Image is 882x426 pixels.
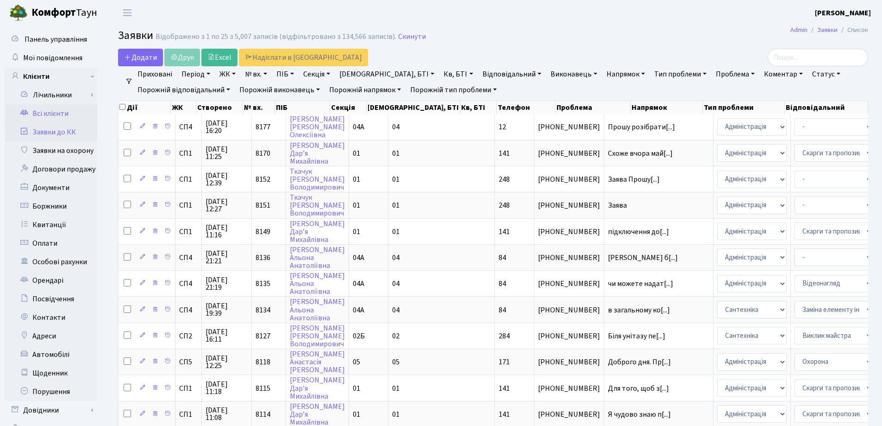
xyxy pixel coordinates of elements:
[179,228,198,235] span: СП1
[23,53,82,63] span: Мої повідомлення
[179,306,198,314] span: СП4
[392,357,400,367] span: 05
[608,357,671,367] span: Доброго дня. Пр[...]
[392,383,400,394] span: 01
[196,101,243,114] th: Створено
[5,345,97,364] a: Автомобілі
[118,49,163,66] a: Додати
[31,5,97,21] span: Таун
[290,245,345,271] a: [PERSON_NAME]АльонаАнатоліївна
[5,178,97,197] a: Документи
[499,357,510,367] span: 171
[5,308,97,327] a: Контакти
[353,227,360,237] span: 01
[815,7,871,19] a: [PERSON_NAME]
[290,349,345,375] a: [PERSON_NAME]Анастасія[PERSON_NAME]
[499,122,506,132] span: 12
[353,174,360,184] span: 01
[290,114,345,140] a: [PERSON_NAME][PERSON_NAME]Олексіївна
[817,25,838,35] a: Заявки
[538,385,600,392] span: [PHONE_NUMBER]
[206,302,248,317] span: [DATE] 19:39
[256,383,270,394] span: 8115
[206,381,248,395] span: [DATE] 11:18
[703,101,785,114] th: Тип проблеми
[300,66,334,82] a: Секція
[124,52,157,63] span: Додати
[499,331,510,341] span: 284
[206,355,248,369] span: [DATE] 12:25
[538,411,600,418] span: [PHONE_NUMBER]
[608,331,665,341] span: Біля унітазу пе[...]
[608,202,709,209] span: Заява
[538,306,600,314] span: [PHONE_NUMBER]
[712,66,758,82] a: Проблема
[407,82,500,98] a: Порожній тип проблеми
[392,200,400,210] span: 01
[538,176,600,183] span: [PHONE_NUMBER]
[353,331,365,341] span: 02Б
[5,327,97,345] a: Адреси
[392,279,400,289] span: 04
[608,122,675,132] span: Прошу розібрати[...]
[290,219,345,245] a: [PERSON_NAME]Дар’яМихайлівна
[547,66,601,82] a: Виконавець
[790,25,807,35] a: Admin
[201,49,238,66] a: Excel
[5,104,97,123] a: Всі клієнти
[479,66,545,82] a: Відповідальний
[538,280,600,287] span: [PHONE_NUMBER]
[179,280,198,287] span: СП4
[206,120,248,134] span: [DATE] 16:20
[499,174,510,184] span: 248
[499,279,506,289] span: 84
[392,227,400,237] span: 01
[178,66,214,82] a: Період
[206,276,248,291] span: [DATE] 21:19
[256,253,270,263] span: 8136
[838,25,868,35] li: Список
[392,331,400,341] span: 02
[206,328,248,343] span: [DATE] 16:11
[236,82,324,98] a: Порожній виконавець
[119,101,171,114] th: Дії
[256,409,270,420] span: 8114
[25,34,87,45] span: Панель управління
[179,150,198,157] span: СП1
[290,166,345,192] a: Ткачук[PERSON_NAME]Володимирович
[5,67,97,86] a: Клієнти
[353,200,360,210] span: 01
[815,8,871,18] b: [PERSON_NAME]
[608,174,660,184] span: Заява Прошу[...]
[256,200,270,210] span: 8151
[206,224,248,239] span: [DATE] 11:16
[440,66,476,82] a: Кв, БТІ
[392,305,400,315] span: 04
[241,66,271,82] a: № вх.
[134,66,176,82] a: Приховані
[538,358,600,366] span: [PHONE_NUMBER]
[538,202,600,209] span: [PHONE_NUMBER]
[499,227,510,237] span: 141
[134,82,234,98] a: Порожній відповідальний
[216,66,239,82] a: ЖК
[179,176,198,183] span: СП1
[608,148,673,159] span: Схоже вчора май[...]
[11,86,97,104] a: Лічильники
[5,30,97,49] a: Панель управління
[256,227,270,237] span: 8149
[785,101,868,114] th: Відповідальний
[392,253,400,263] span: 04
[290,140,345,166] a: [PERSON_NAME]Дар’яМихайлівна
[243,101,275,114] th: № вх.
[353,409,360,420] span: 01
[608,383,669,394] span: Для того, щоб з[...]
[179,385,198,392] span: СП1
[5,123,97,141] a: Заявки до КК
[499,253,506,263] span: 84
[290,375,345,401] a: [PERSON_NAME]Дар’яМихайлівна
[392,174,400,184] span: 01
[275,101,330,114] th: ПІБ
[179,202,198,209] span: СП1
[118,27,153,44] span: Заявки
